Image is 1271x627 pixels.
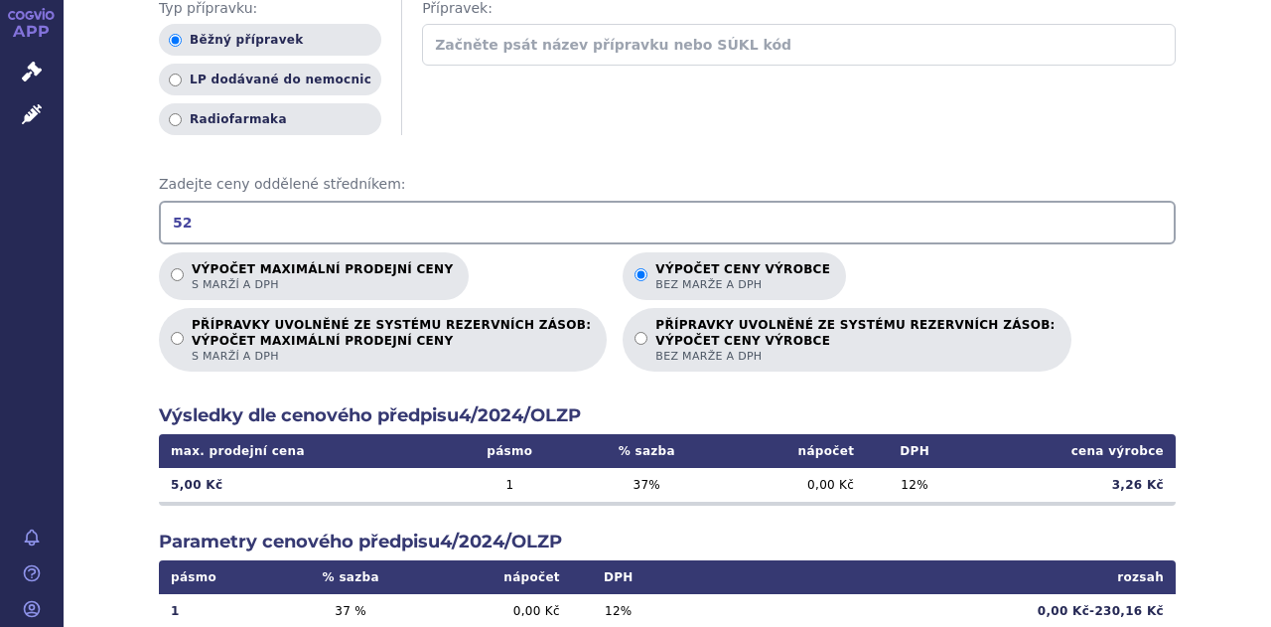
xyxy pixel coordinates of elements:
[159,175,1176,195] span: Zadejte ceny oddělené středníkem:
[963,434,1176,468] th: cena výrobce
[159,530,1176,554] h2: Parametry cenového předpisu 4/2024/OLZP
[169,113,182,126] input: Radiofarmaka
[720,434,866,468] th: nápočet
[422,24,1176,66] input: Začněte psát název přípravku nebo SÚKL kód
[159,24,381,56] label: Běžný přípravek
[421,560,572,594] th: nápočet
[655,333,1055,349] strong: VÝPOČET CENY VÝROBCE
[573,468,720,502] td: 37 %
[171,332,184,345] input: PŘÍPRAVKY UVOLNĚNÉ ZE SYSTÉMU REZERVNÍCH ZÁSOB:VÝPOČET MAXIMÁLNÍ PRODEJNÍ CENYs marží a DPH
[159,468,447,502] td: 5,00 Kč
[635,332,647,345] input: PŘÍPRAVKY UVOLNĚNÉ ZE SYSTÉMU REZERVNÍCH ZÁSOB:VÝPOČET CENY VÝROBCEbez marže a DPH
[866,434,963,468] th: DPH
[866,468,963,502] td: 12 %
[192,349,591,364] span: s marží a DPH
[192,318,591,364] p: PŘÍPRAVKY UVOLNĚNÉ ZE SYSTÉMU REZERVNÍCH ZÁSOB:
[635,268,647,281] input: Výpočet ceny výrobcebez marže a DPH
[159,103,381,135] label: Radiofarmaka
[192,277,453,292] span: s marží a DPH
[573,434,720,468] th: % sazba
[447,468,574,502] td: 1
[665,560,1176,594] th: rozsah
[159,560,280,594] th: pásmo
[169,74,182,86] input: LP dodávané do nemocnic
[159,434,447,468] th: max. prodejní cena
[159,64,381,95] label: LP dodávané do nemocnic
[447,434,574,468] th: pásmo
[655,318,1055,364] p: PŘÍPRAVKY UVOLNĚNÉ ZE SYSTÉMU REZERVNÍCH ZÁSOB:
[159,403,1176,428] h2: Výsledky dle cenového předpisu 4/2024/OLZP
[169,34,182,47] input: Běžný přípravek
[963,468,1176,502] td: 3,26 Kč
[171,268,184,281] input: Výpočet maximální prodejní cenys marží a DPH
[192,262,453,292] p: Výpočet maximální prodejní ceny
[655,349,1055,364] span: bez marže a DPH
[655,277,830,292] span: bez marže a DPH
[280,560,421,594] th: % sazba
[572,560,665,594] th: DPH
[192,333,591,349] strong: VÝPOČET MAXIMÁLNÍ PRODEJNÍ CENY
[159,201,1176,244] input: Zadejte ceny oddělené středníkem
[720,468,866,502] td: 0,00 Kč
[655,262,830,292] p: Výpočet ceny výrobce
